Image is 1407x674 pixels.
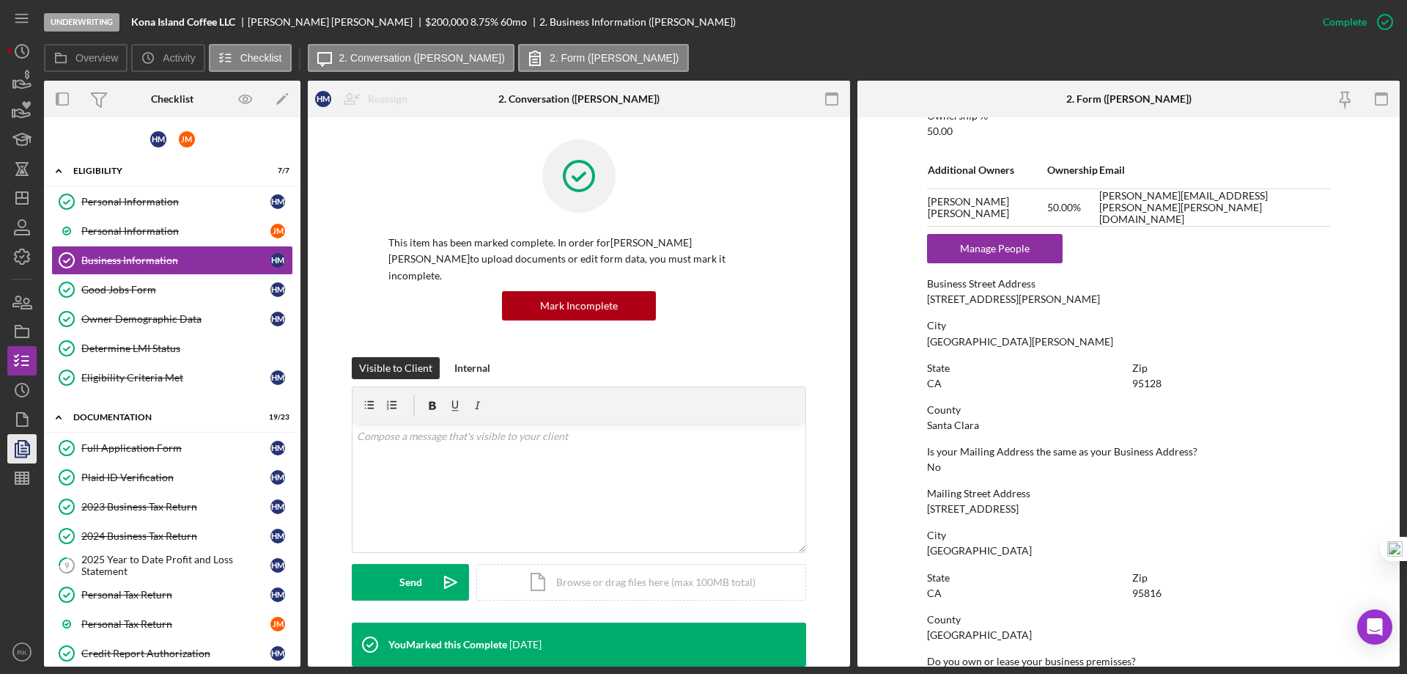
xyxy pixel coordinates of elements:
div: H M [270,587,285,602]
a: Eligibility Criteria MetHM [51,363,293,392]
div: Good Jobs Form [81,284,270,296]
div: County [927,404,1330,416]
div: Open Intercom Messenger [1357,609,1392,645]
div: 2. Form ([PERSON_NAME]) [1066,93,1192,105]
div: H M [270,646,285,661]
button: RK [7,637,37,667]
button: Manage People [927,234,1063,263]
div: Zip [1132,362,1330,374]
a: Personal InformationHM [51,187,293,216]
div: H M [270,499,285,514]
button: Overview [44,44,128,72]
div: Personal Information [81,225,270,237]
tspan: 9 [64,560,70,570]
a: Personal Tax ReturnHM [51,580,293,609]
td: [PERSON_NAME][EMAIL_ADDRESS][PERSON_NAME][PERSON_NAME][DOMAIN_NAME] [1098,188,1330,226]
div: 50.00 [927,125,953,137]
div: Zip [1132,572,1330,584]
div: Personal Information [81,196,270,208]
a: Business InformationHM [51,246,293,275]
a: Manage People [927,242,1063,254]
a: Owner Demographic DataHM [51,304,293,334]
div: 95816 [1132,587,1162,599]
div: H M [270,312,285,326]
div: H M [270,441,285,455]
div: You Marked this Complete [388,639,507,651]
div: Checklist [151,93,193,105]
label: Checklist [240,52,282,64]
div: [GEOGRAPHIC_DATA] [927,629,1032,641]
div: H M [270,282,285,297]
div: Manage People [934,234,1055,263]
time: 2025-08-14 16:50 [509,639,542,651]
div: Eligibility Criteria Met [81,372,270,384]
div: H M [270,370,285,385]
button: HMReassign [308,84,422,114]
div: No [927,461,941,473]
div: Personal Tax Return [81,618,270,630]
b: Kona Island Coffee LLC [131,16,235,28]
div: Do you own or lease your business premisses? [927,656,1330,667]
button: Complete [1308,7,1400,37]
div: 2025 Year to Date Profit and Loss Statement [81,554,270,577]
img: one_i.png [1387,541,1403,557]
div: H M [270,194,285,209]
div: Santa Clara [927,420,979,431]
div: 2. Business Information ([PERSON_NAME]) [539,16,736,28]
div: Business Information [81,254,270,266]
div: Reassign [368,84,407,114]
div: CA [927,378,942,389]
div: H M [150,131,166,147]
label: Overview [75,52,118,64]
div: H M [315,91,331,107]
div: 2024 Business Tax Return [81,530,270,542]
button: 2. Form ([PERSON_NAME]) [518,44,689,72]
div: 8.75 % [470,16,498,28]
div: H M [270,558,285,573]
td: [PERSON_NAME] [PERSON_NAME] [927,188,1046,226]
button: Mark Incomplete [502,291,656,320]
div: Documentation [73,413,253,422]
button: Send [352,564,469,601]
div: H M [270,470,285,485]
a: 92025 Year to Date Profit and Loss StatementHM [51,551,293,580]
div: Eligibility [73,166,253,175]
div: Is your Mailing Address the same as your Business Address? [927,446,1330,458]
div: Underwriting [44,13,119,32]
div: Plaid ID Verification [81,472,270,483]
div: H M [270,529,285,543]
button: Checklist [209,44,292,72]
div: Determine LMI Status [81,343,292,354]
div: Credit Report Authorization [81,648,270,659]
span: $200,000 [425,15,468,28]
div: Visible to Client [359,357,432,379]
div: H M [270,253,285,268]
div: [GEOGRAPHIC_DATA] [927,545,1032,557]
button: Activity [131,44,204,72]
p: This item has been marked complete. In order for [PERSON_NAME] [PERSON_NAME] to upload documents ... [388,235,769,284]
div: Send [399,564,422,601]
div: City [927,320,1330,331]
div: 2023 Business Tax Return [81,501,270,513]
text: RK [17,648,27,656]
div: 95128 [1132,378,1162,389]
a: Credit Report AuthorizationHM [51,639,293,668]
div: State [927,572,1125,584]
div: J M [270,224,285,238]
div: 2. Conversation ([PERSON_NAME]) [498,93,660,105]
a: 2024 Business Tax ReturnHM [51,521,293,551]
label: Activity [163,52,195,64]
div: Internal [454,357,490,379]
div: City [927,530,1330,541]
button: 2. Conversation ([PERSON_NAME]) [308,44,514,72]
div: J M [270,617,285,631]
div: J M [179,131,195,147]
a: Determine LMI Status [51,334,293,363]
a: Good Jobs FormHM [51,275,293,304]
div: 60 mo [501,16,527,28]
td: Email [1098,152,1330,188]
a: 2023 Business Tax ReturnHM [51,492,293,521]
td: Additional Owners [927,152,1046,188]
div: 19 / 23 [263,413,289,422]
label: 2. Form ([PERSON_NAME]) [550,52,679,64]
